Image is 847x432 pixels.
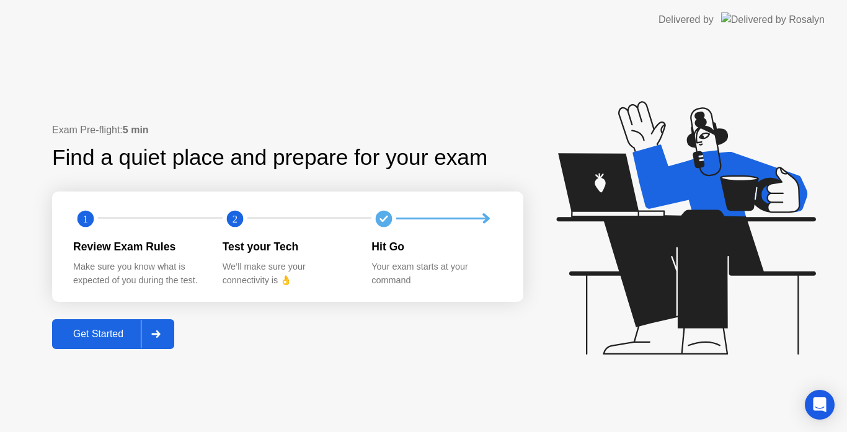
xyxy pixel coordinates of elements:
[233,213,237,224] text: 2
[223,239,352,255] div: Test your Tech
[52,141,489,174] div: Find a quiet place and prepare for your exam
[123,125,149,135] b: 5 min
[371,260,501,287] div: Your exam starts at your command
[371,239,501,255] div: Hit Go
[83,213,88,224] text: 1
[721,12,825,27] img: Delivered by Rosalyn
[73,260,203,287] div: Make sure you know what is expected of you during the test.
[223,260,352,287] div: We’ll make sure your connectivity is 👌
[56,328,141,340] div: Get Started
[805,390,835,420] div: Open Intercom Messenger
[659,12,714,27] div: Delivered by
[52,123,523,138] div: Exam Pre-flight:
[73,239,203,255] div: Review Exam Rules
[52,319,174,349] button: Get Started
